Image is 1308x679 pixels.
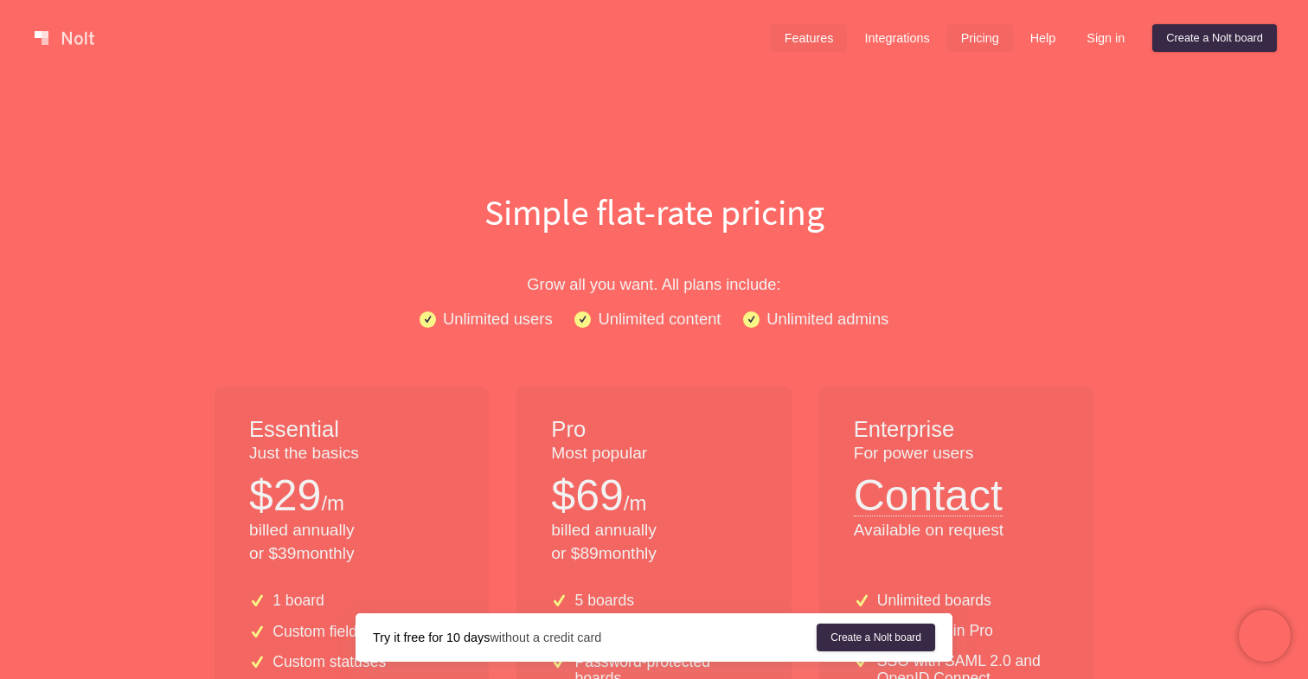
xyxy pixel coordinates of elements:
p: Unlimited boards [877,593,991,609]
p: Available on request [854,519,1059,542]
a: Sign in [1073,24,1138,52]
p: /m [624,489,647,518]
p: billed annually or $ 89 monthly [551,519,756,566]
h1: Enterprise [854,414,1059,445]
p: 5 boards [575,593,634,609]
strong: Try it free for 10 days [373,631,490,644]
p: Unlimited content [598,306,721,331]
p: Custom statuses [272,654,386,670]
h1: Pro [551,414,756,445]
h1: Essential [249,414,454,445]
div: without a credit card [373,629,817,646]
a: Help [1016,24,1070,52]
p: /m [321,489,344,518]
p: $ 29 [249,465,321,526]
a: Features [771,24,848,52]
p: For power users [854,442,1059,465]
p: 1 board [272,593,324,609]
p: Most popular [551,442,756,465]
p: Unlimited admins [766,306,888,331]
a: Create a Nolt board [1152,24,1277,52]
p: Unlimited users [443,306,553,331]
p: Grow all you want. All plans include: [100,272,1208,297]
a: Pricing [947,24,1013,52]
a: Create a Nolt board [817,624,935,651]
iframe: Chatra live chat [1239,610,1291,662]
p: $ 69 [551,465,623,526]
p: Just the basics [249,442,454,465]
h1: Simple flat-rate pricing [100,187,1208,237]
button: Contact [854,465,1003,516]
a: Integrations [850,24,943,52]
p: billed annually or $ 39 monthly [249,519,454,566]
